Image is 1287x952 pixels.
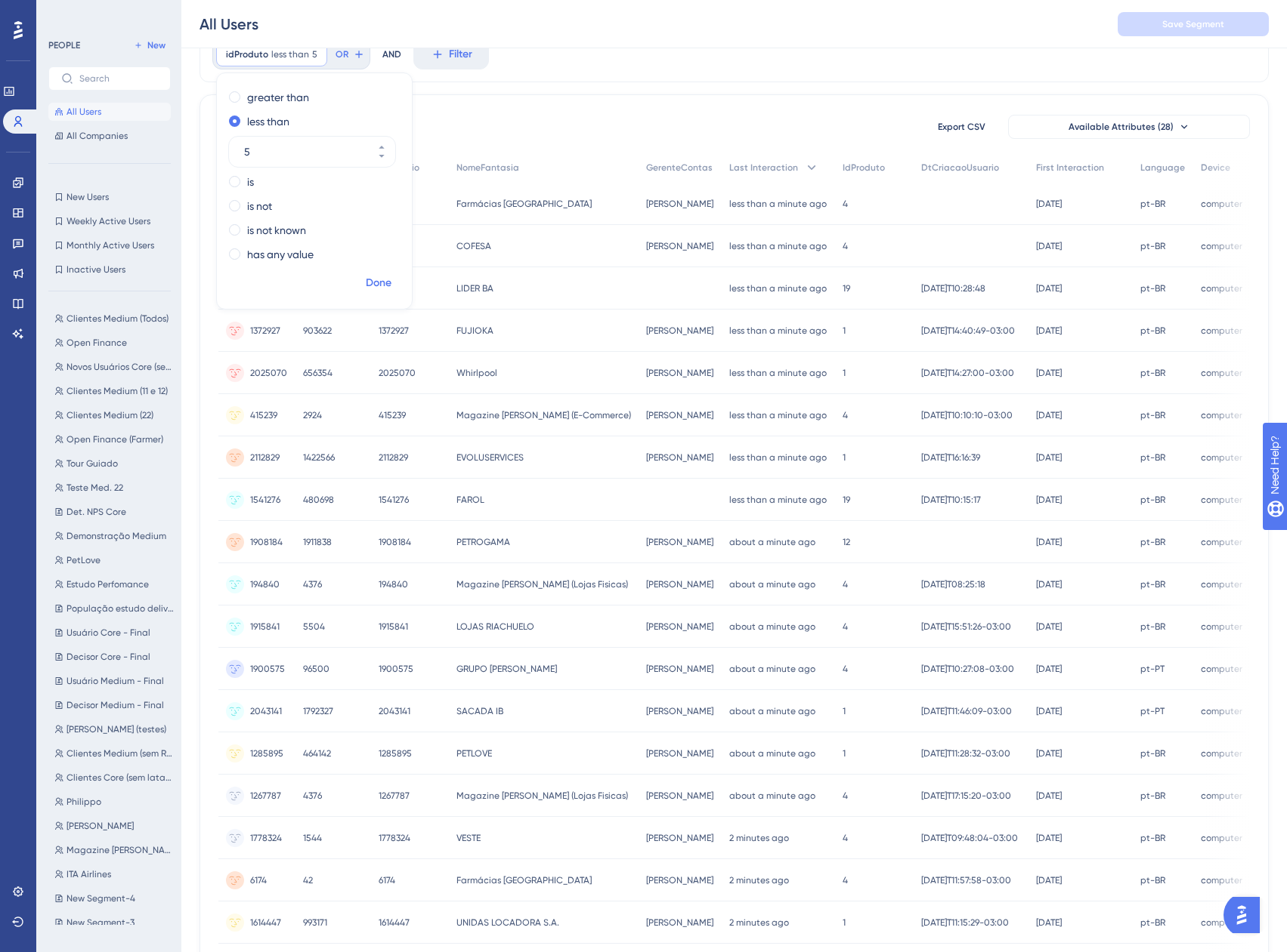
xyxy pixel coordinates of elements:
span: computer [1201,325,1242,337]
span: [PERSON_NAME] [646,536,713,548]
span: [PERSON_NAME] [646,451,713,464]
span: Clientes Medium (Todos) [67,313,169,325]
span: computer [1201,917,1242,929]
span: [PERSON_NAME] [646,747,713,759]
time: less than a minute ago [729,325,827,336]
span: New Segment-3 [67,917,135,929]
time: about a minute ago [729,706,815,716]
span: New [147,39,166,51]
span: [PERSON_NAME] [67,820,134,832]
span: FUJIOKA [456,325,493,337]
time: [DATE] [1036,579,1062,590]
button: População estudo delivery [DATE] [48,599,180,618]
button: [PERSON_NAME] [48,817,180,835]
span: 4376 [303,578,322,590]
time: [DATE] [1036,452,1062,463]
span: Demonstração Medium [67,530,166,542]
button: All Companies [48,127,171,145]
span: 2112829 [379,451,408,464]
div: PEOPLE [48,39,80,51]
span: computer [1201,536,1242,548]
span: [DATE]T10:15:17 [921,494,981,506]
span: 1372927 [250,325,280,337]
span: 2043141 [250,705,282,717]
time: [DATE] [1036,241,1062,251]
time: less than a minute ago [729,494,827,505]
span: 1908184 [250,536,283,548]
span: 5504 [303,621,325,633]
span: pt-BR [1140,917,1165,929]
span: [PERSON_NAME] [646,621,713,633]
span: computer [1201,705,1242,717]
span: 4 [843,790,848,802]
button: OR [333,42,367,66]
span: [PERSON_NAME] [646,790,713,802]
span: computer [1201,282,1242,294]
span: 1 [843,917,846,929]
span: 4 [843,663,848,675]
time: [DATE] [1036,664,1062,674]
time: about a minute ago [729,537,815,547]
span: [DATE]T17:15:20-03:00 [921,790,1011,802]
span: 1614447 [250,917,281,929]
span: pt-PT [1140,705,1165,717]
span: Decisor Core - Final [67,651,150,663]
span: [PERSON_NAME] [646,367,713,379]
time: about a minute ago [729,579,815,590]
time: [DATE] [1036,706,1062,716]
span: Estudo Perfomance [67,578,149,590]
span: Farmácias [GEOGRAPHIC_DATA] [456,198,592,210]
span: [DATE]T14:27:00-03:00 [921,367,1014,379]
span: New Segment-4 [67,892,135,904]
span: LIDER BA [456,282,493,294]
span: ITA Airlines [67,868,111,880]
button: Export CSV [923,115,999,139]
span: computer [1201,663,1242,675]
time: [DATE] [1036,621,1062,632]
span: computer [1201,621,1242,633]
span: LOJAS RIACHUELO [456,621,534,633]
span: Last Interaction [729,162,798,174]
label: less than [247,112,289,131]
span: pt-BR [1140,874,1165,886]
span: Magazine [PERSON_NAME] (E-Commerce) [456,409,631,421]
time: 2 minutes ago [729,833,789,843]
span: 1541276 [250,494,280,506]
span: pt-PT [1140,663,1165,675]
span: pt-BR [1140,325,1165,337]
span: pt-BR [1140,282,1165,294]
span: 42 [303,874,313,886]
span: Det. NPS Core [67,506,126,518]
span: 2112829 [250,451,280,464]
span: Magazine [PERSON_NAME] (Lojas Fisicas) [456,578,628,590]
time: [DATE] [1036,875,1062,886]
span: 903622 [303,325,332,337]
iframe: UserGuiding AI Assistant Launcher [1224,892,1269,938]
span: 1285895 [250,747,283,759]
button: Teste Med. 22 [48,479,180,497]
span: [DATE]T09:48:04-03:00 [921,832,1018,844]
label: greater than [247,88,309,106]
span: All Users [67,106,101,118]
span: EVOLUSERVICES [456,451,524,464]
button: Magazine [PERSON_NAME] [48,841,180,859]
span: computer [1201,494,1242,506]
span: Need Help? [36,4,94,22]
div: AND [382,39,401,69]
span: NomeFantasia [456,162,519,174]
span: OR [336,48,348,60]
span: [DATE]T11:15:29-03:00 [921,917,1009,929]
span: Done [366,274,391,292]
span: Decisor Medium - Final [67,699,164,711]
span: pt-BR [1140,367,1165,379]
span: [DATE]T11:57:58-03:00 [921,874,1011,886]
span: 1544 [303,832,322,844]
span: pt-BR [1140,451,1165,464]
time: 2 minutes ago [729,917,789,928]
span: Clientes Medium (22) [67,409,153,421]
button: ITA Airlines [48,865,180,883]
time: about a minute ago [729,748,815,759]
span: pt-BR [1140,198,1165,210]
span: [PERSON_NAME] [646,663,713,675]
